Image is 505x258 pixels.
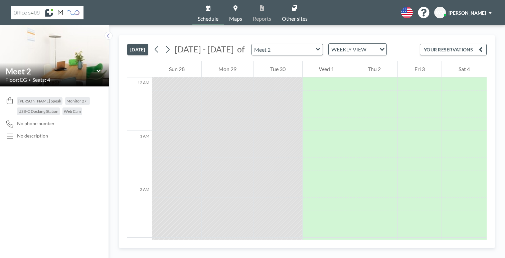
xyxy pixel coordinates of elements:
[237,44,244,54] span: of
[282,16,308,21] span: Other sites
[254,61,302,77] div: Tue 30
[29,78,31,82] span: •
[17,120,55,126] span: No phone number
[198,16,218,21] span: Schedule
[18,109,58,114] span: USB-C Docking Station
[18,98,61,103] span: [PERSON_NAME] Speak
[442,61,487,77] div: Sat 4
[420,44,487,55] button: YOUR RESERVATIONS
[252,44,316,55] input: Meet 2
[175,44,234,54] span: [DATE] - [DATE]
[202,61,253,77] div: Mon 29
[66,98,89,103] span: Monitor 27''
[368,45,375,54] input: Search for option
[398,61,442,77] div: Fri 3
[303,61,351,77] div: Wed 1
[127,77,152,131] div: 12 AM
[64,109,81,114] span: Web Cam
[17,133,48,139] div: No description
[127,184,152,238] div: 2 AM
[32,76,50,83] span: Seats: 4
[330,45,368,54] span: WEEKLY VIEW
[152,61,201,77] div: Sun 28
[253,16,271,21] span: Reports
[127,131,152,184] div: 1 AM
[6,66,97,76] input: Meet 2
[5,76,27,83] span: Floor: EG
[127,44,148,55] button: [DATE]
[436,10,444,16] span: WV
[11,6,83,19] img: organization-logo
[351,61,397,77] div: Thu 2
[329,44,386,55] div: Search for option
[229,16,242,21] span: Maps
[449,10,486,16] span: [PERSON_NAME]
